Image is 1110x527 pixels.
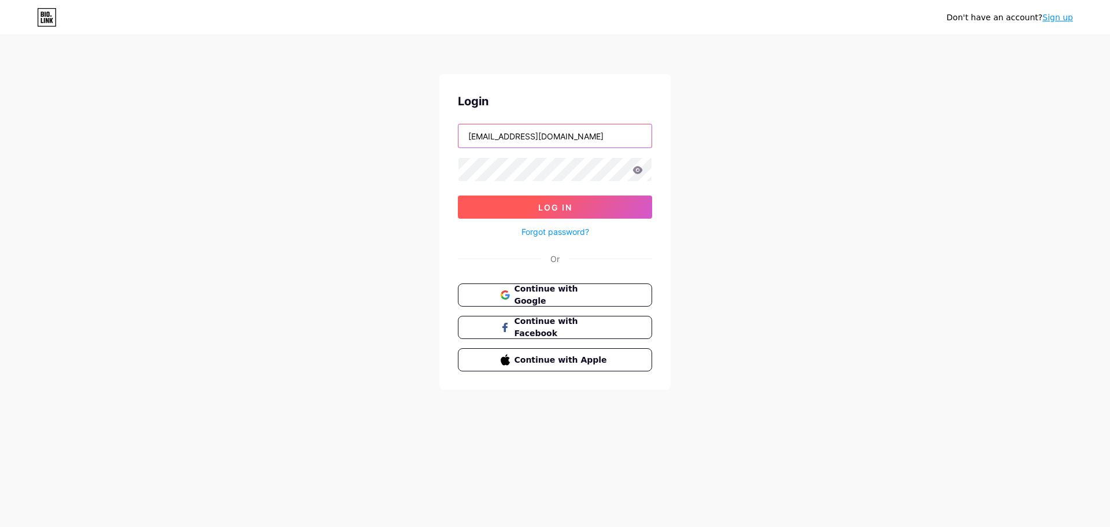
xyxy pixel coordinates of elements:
div: Login [458,93,652,110]
button: Continue with Facebook [458,316,652,339]
button: Continue with Google [458,283,652,307]
span: Continue with Apple [515,354,610,366]
div: Or [550,253,560,265]
input: Username [458,124,652,148]
span: Continue with Facebook [515,315,610,340]
span: Continue with Google [515,283,610,307]
a: Forgot password? [521,226,589,238]
button: Log In [458,196,652,219]
span: Log In [538,202,572,212]
button: Continue with Apple [458,348,652,371]
a: Sign up [1042,13,1073,22]
div: Don't have an account? [946,12,1073,24]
